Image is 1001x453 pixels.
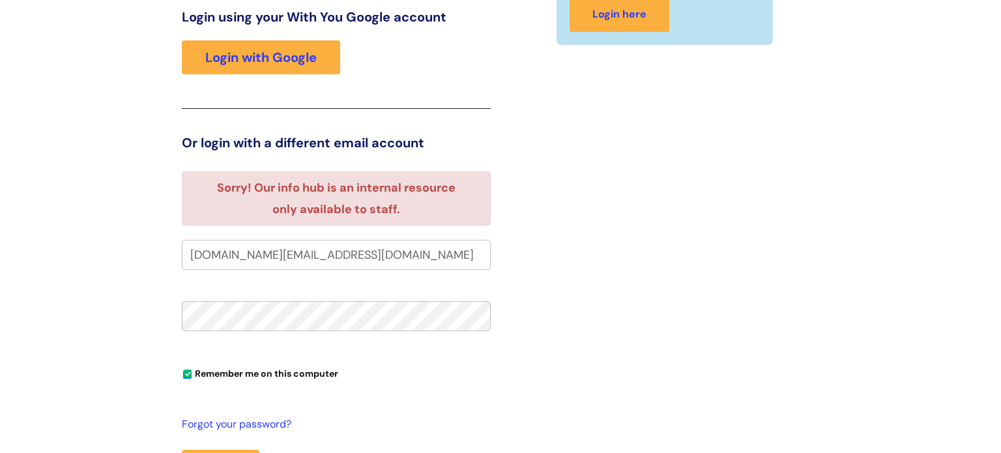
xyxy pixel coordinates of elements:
div: You can uncheck this option if you're logging in from a shared device [182,362,491,383]
li: Sorry! Our info hub is an internal resource only available to staff. [205,177,467,220]
h3: Or login with a different email account [182,135,491,151]
h3: Login using your With You Google account [182,9,491,25]
a: Forgot your password? [182,415,484,434]
label: Remember me on this computer [182,365,338,379]
input: Remember me on this computer [183,370,192,379]
a: Login with Google [182,40,340,74]
input: Your e-mail address [182,240,491,270]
